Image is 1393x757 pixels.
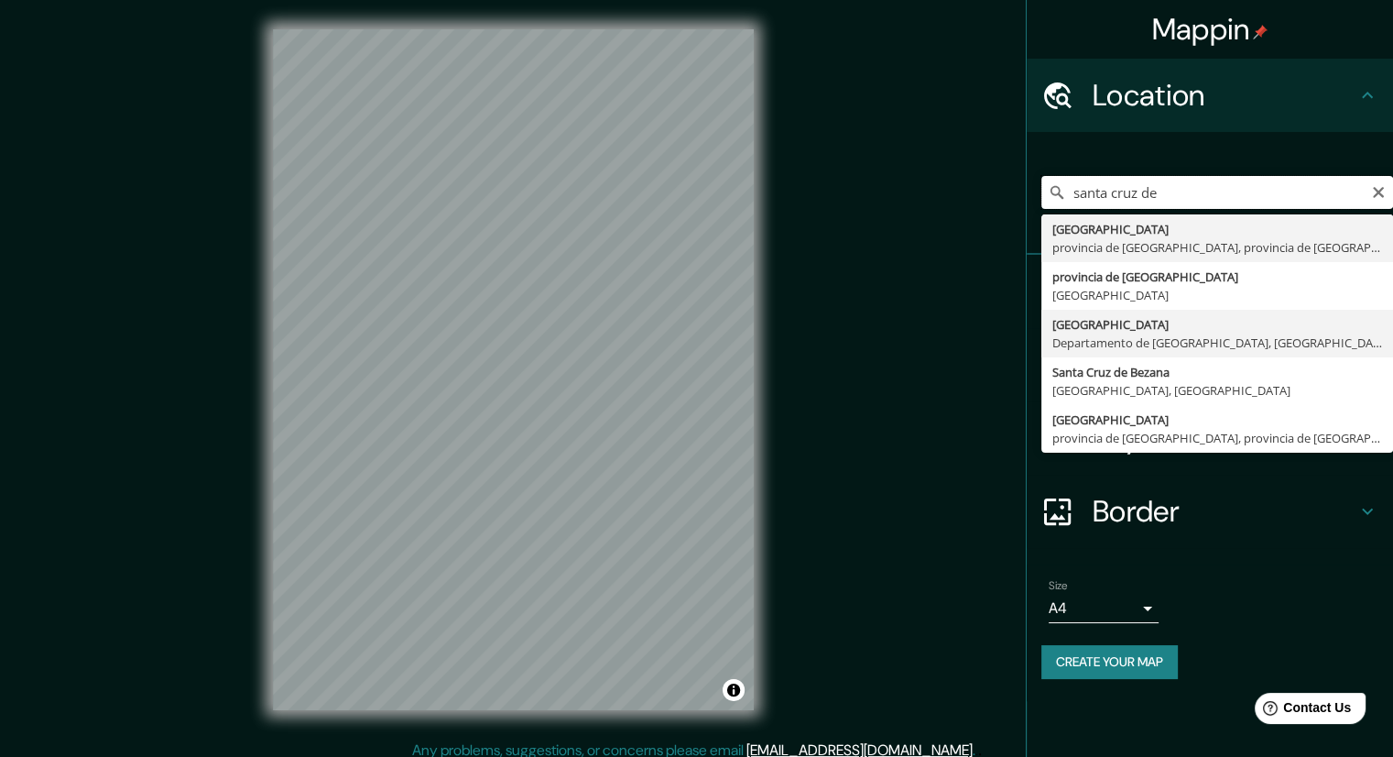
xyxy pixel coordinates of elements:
div: provincia de [GEOGRAPHIC_DATA], provincia de [GEOGRAPHIC_DATA], [GEOGRAPHIC_DATA] [1052,238,1382,257]
div: provincia de [GEOGRAPHIC_DATA] [1052,268,1382,286]
div: [GEOGRAPHIC_DATA], [GEOGRAPHIC_DATA] [1052,381,1382,400]
label: Size [1049,578,1068,594]
div: [GEOGRAPHIC_DATA] [1052,286,1382,304]
div: [GEOGRAPHIC_DATA] [1052,315,1382,334]
img: pin-icon.png [1253,25,1268,39]
div: Location [1027,59,1393,132]
h4: Location [1093,77,1356,114]
h4: Mappin [1152,11,1268,48]
div: Santa Cruz de Bezana [1052,363,1382,381]
div: Pins [1027,255,1393,328]
div: A4 [1049,594,1159,623]
div: Style [1027,328,1393,401]
div: Departamento de [GEOGRAPHIC_DATA], [GEOGRAPHIC_DATA] [1052,334,1382,352]
button: Clear [1371,182,1386,200]
div: [GEOGRAPHIC_DATA] [1052,220,1382,238]
div: [GEOGRAPHIC_DATA] [1052,411,1382,429]
div: provincia de [GEOGRAPHIC_DATA], provincia de [GEOGRAPHIC_DATA], [GEOGRAPHIC_DATA] [1052,429,1382,447]
button: Create your map [1041,645,1178,679]
h4: Border [1093,493,1356,530]
canvas: Map [273,29,754,710]
button: Toggle attribution [723,679,745,701]
h4: Layout [1093,420,1356,456]
div: Border [1027,475,1393,548]
iframe: Help widget launcher [1230,686,1373,737]
input: Pick your city or area [1041,176,1393,209]
div: Layout [1027,401,1393,475]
